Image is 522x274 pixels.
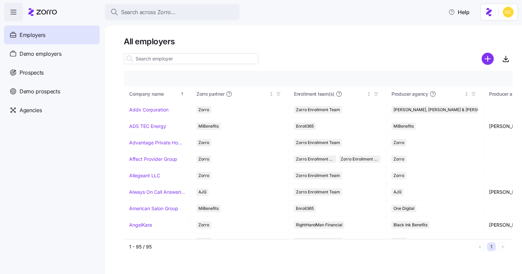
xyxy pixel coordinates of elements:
span: Zorro [198,172,209,179]
a: Always On Call Answering Service [129,189,185,195]
span: Producer agent [489,91,522,97]
img: e03b911e832a6112bf72643c5874f8d8 [503,7,514,17]
span: Enroll365 [296,123,314,130]
span: AJG [394,188,402,196]
div: Not sorted [269,92,274,96]
span: [PERSON_NAME], [PERSON_NAME] & [PERSON_NAME] [394,106,498,113]
span: One Digital [394,205,414,212]
span: Zorro partner [196,91,224,97]
th: Producer agencyNot sorted [386,86,484,102]
span: Zorro Enrollment Team [296,188,340,196]
a: American Salon Group [129,205,178,212]
button: Help [443,5,475,19]
span: Help [448,8,470,16]
span: MiBenefits [198,123,219,130]
th: Enrollment team(s)Not sorted [289,86,386,102]
a: Affect Provider Group [129,156,177,163]
div: Not sorted [464,92,469,96]
a: Demo employers [4,44,100,63]
span: Zorro [394,139,404,146]
span: Enroll365 [296,205,314,212]
a: Prospects [4,63,100,82]
span: Zorro Enrollment Team [296,106,340,113]
span: Demo employers [20,50,62,58]
span: Black Ink Benefits [394,221,427,229]
a: Ares Interactive [129,238,164,245]
span: Zorro [394,172,404,179]
button: Previous page [476,242,484,251]
div: Sorted ascending [180,92,185,96]
a: Demo prospects [4,82,100,101]
div: 1 - 95 / 95 [129,243,473,250]
span: Employers [20,31,45,39]
a: Allegeant LLC [129,172,160,179]
span: Producer agency [392,91,428,97]
th: Company nameSorted ascending [124,86,191,102]
span: Zorro Enrollment Team [296,238,340,245]
span: Zorro [198,139,209,146]
div: Not sorted [367,92,371,96]
span: Zorro [198,221,209,229]
span: Zorro [198,155,209,163]
span: MiBenefits [394,123,414,130]
h1: All employers [124,36,513,47]
span: Demo prospects [20,87,60,96]
span: Zorro Enrollment Team [296,172,340,179]
span: Zorro [394,155,404,163]
span: Zorro [394,238,404,245]
span: Zorro Enrollment Team [296,155,334,163]
input: Search employer [124,53,258,64]
span: Search across Zorro... [121,8,176,16]
th: Zorro partnerNot sorted [191,86,289,102]
button: Next page [498,242,507,251]
span: Prospects [20,68,44,77]
a: Employers [4,26,100,44]
span: Enrollment team(s) [294,91,334,97]
a: AngelKare [129,222,152,228]
span: Zorro [198,238,209,245]
span: MiBenefits [198,205,219,212]
span: Zorro Enrollment Experts [341,155,379,163]
span: Agencies [20,106,42,115]
div: Company name [129,90,179,98]
svg: add icon [482,53,494,65]
span: Zorro Enrollment Team [296,139,340,146]
a: ADS TEC Energy [129,123,166,130]
button: Search across Zorro... [105,4,239,20]
a: Addx Corporation [129,106,169,113]
span: Zorro [198,106,209,113]
span: RightHandMan Financial [296,221,342,229]
a: Agencies [4,101,100,120]
a: Advantage Private Home Care [129,139,185,146]
button: 1 [487,242,496,251]
span: AJG [198,188,207,196]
